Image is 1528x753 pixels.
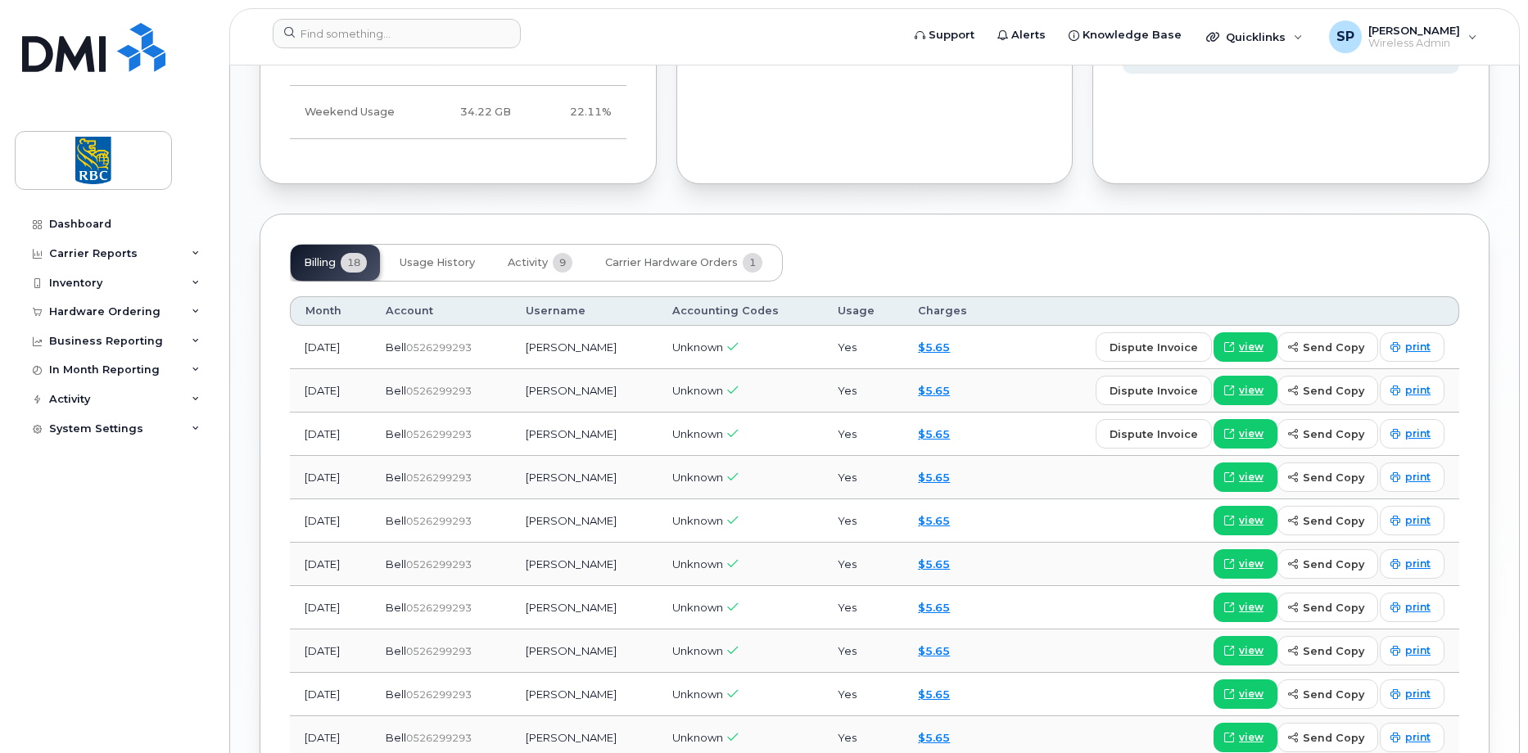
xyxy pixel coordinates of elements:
[1405,600,1431,615] span: print
[511,499,658,543] td: [PERSON_NAME]
[406,732,472,744] span: 0526299293
[1318,20,1489,53] div: Savan Patel
[1405,383,1431,398] span: print
[1380,723,1444,752] a: print
[511,456,658,499] td: [PERSON_NAME]
[1239,340,1264,354] span: view
[386,688,406,701] span: Bell
[1380,549,1444,579] a: print
[1277,506,1378,535] button: send copy
[511,326,658,369] td: [PERSON_NAME]
[918,384,950,397] a: $5.65
[290,499,371,543] td: [DATE]
[1303,687,1364,702] span: send copy
[406,385,472,397] span: 0526299293
[918,731,950,744] a: $5.65
[414,86,526,139] td: 34.22 GB
[1011,27,1046,43] span: Alerts
[1405,340,1431,354] span: print
[386,471,406,484] span: Bell
[1239,426,1264,441] span: view
[1380,376,1444,405] a: print
[672,731,723,744] span: Unknown
[386,514,406,527] span: Bell
[1368,37,1460,50] span: Wireless Admin
[918,557,950,570] a: $5.65
[918,514,950,527] a: $5.65
[1277,462,1378,492] button: send copy
[1214,506,1277,535] a: view
[511,543,658,586] td: [PERSON_NAME]
[1195,20,1314,53] div: Quicklinks
[672,340,723,354] span: Unknown
[1214,376,1277,405] a: view
[823,296,904,326] th: Usage
[290,456,371,499] td: [DATE]
[1405,643,1431,658] span: print
[672,601,723,614] span: Unknown
[1239,383,1264,398] span: view
[903,296,999,326] th: Charges
[1303,383,1364,399] span: send copy
[1226,30,1286,43] span: Quicklinks
[386,731,406,744] span: Bell
[400,256,475,269] span: Usage History
[1303,513,1364,529] span: send copy
[1405,470,1431,485] span: print
[672,384,723,397] span: Unknown
[1214,679,1277,709] a: view
[553,253,572,273] span: 9
[1405,513,1431,528] span: print
[406,645,472,657] span: 0526299293
[1277,636,1378,665] button: send copy
[823,543,904,586] td: Yes
[658,296,823,326] th: Accounting Codes
[1277,679,1378,709] button: send copy
[823,629,904,673] td: Yes
[406,515,472,527] span: 0526299293
[672,644,723,657] span: Unknown
[1277,419,1378,449] button: send copy
[1405,426,1431,441] span: print
[823,499,904,543] td: Yes
[290,413,371,456] td: [DATE]
[1303,730,1364,746] span: send copy
[823,586,904,629] td: Yes
[918,427,950,440] a: $5.65
[290,586,371,629] td: [DATE]
[290,629,371,673] td: [DATE]
[1303,470,1364,485] span: send copy
[1110,340,1198,355] span: dispute invoice
[1214,636,1277,665] a: view
[508,256,548,269] span: Activity
[672,688,723,701] span: Unknown
[406,471,472,484] span: 0526299293
[1214,723,1277,752] a: view
[511,586,658,629] td: [PERSON_NAME]
[1214,419,1277,449] a: view
[386,644,406,657] span: Bell
[1277,549,1378,579] button: send copy
[1277,723,1378,752] button: send copy
[1239,730,1264,745] span: view
[406,558,472,570] span: 0526299293
[386,601,406,614] span: Bell
[1368,24,1460,37] span: [PERSON_NAME]
[1096,332,1212,362] button: dispute invoice
[386,427,406,440] span: Bell
[1239,687,1264,701] span: view
[1214,332,1277,362] a: view
[1405,687,1431,701] span: print
[1214,593,1277,622] a: view
[1303,643,1364,659] span: send copy
[406,602,472,614] span: 0526299293
[918,471,950,484] a: $5.65
[605,256,738,269] span: Carrier Hardware Orders
[406,341,472,354] span: 0526299293
[1277,376,1378,405] button: send copy
[1110,426,1198,442] span: dispute invoice
[929,27,974,43] span: Support
[823,456,904,499] td: Yes
[290,673,371,716] td: [DATE]
[1303,340,1364,355] span: send copy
